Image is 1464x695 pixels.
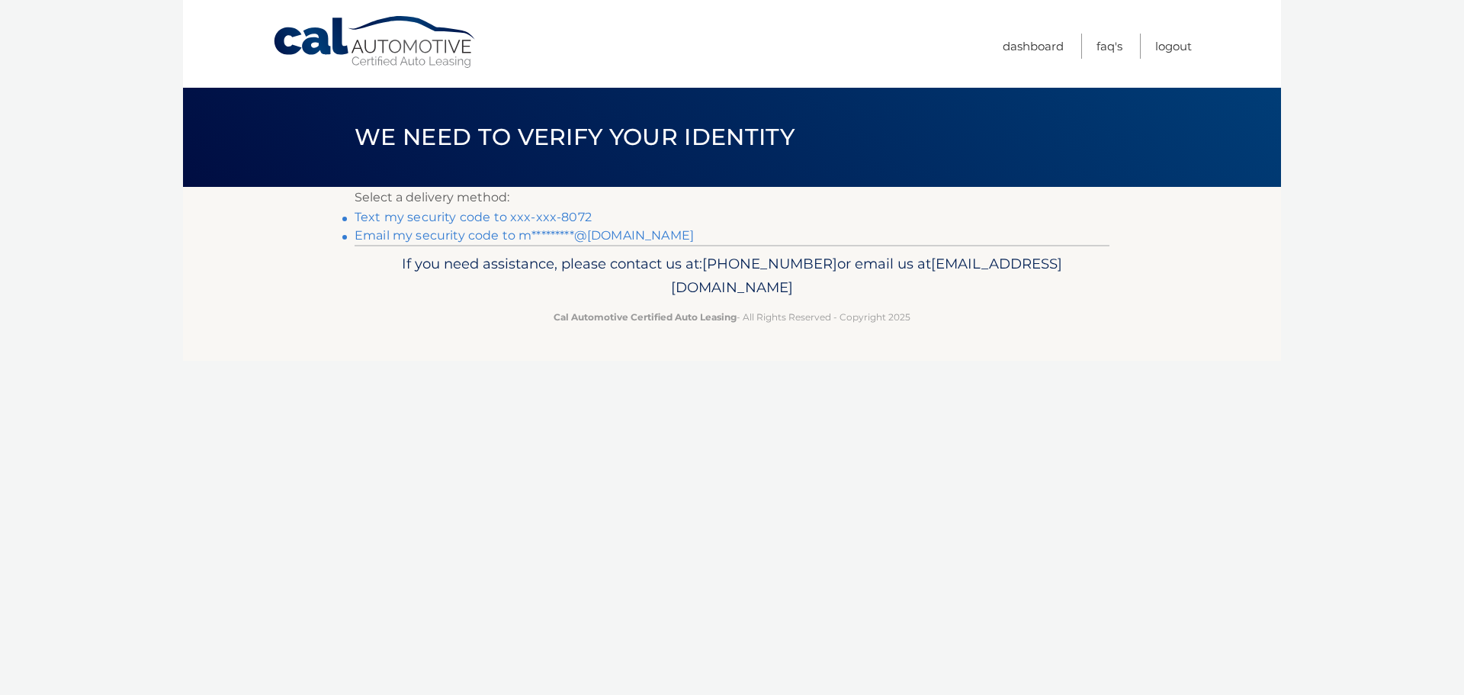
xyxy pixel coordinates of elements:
a: Cal Automotive [272,15,478,69]
a: FAQ's [1096,34,1122,59]
a: Dashboard [1003,34,1064,59]
p: Select a delivery method: [355,187,1109,208]
a: Email my security code to m*********@[DOMAIN_NAME] [355,228,694,243]
span: We need to verify your identity [355,123,795,151]
a: Logout [1155,34,1192,59]
p: - All Rights Reserved - Copyright 2025 [364,309,1100,325]
a: Text my security code to xxx-xxx-8072 [355,210,592,224]
strong: Cal Automotive Certified Auto Leasing [554,311,737,323]
span: [PHONE_NUMBER] [702,255,837,272]
p: If you need assistance, please contact us at: or email us at [364,252,1100,301]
